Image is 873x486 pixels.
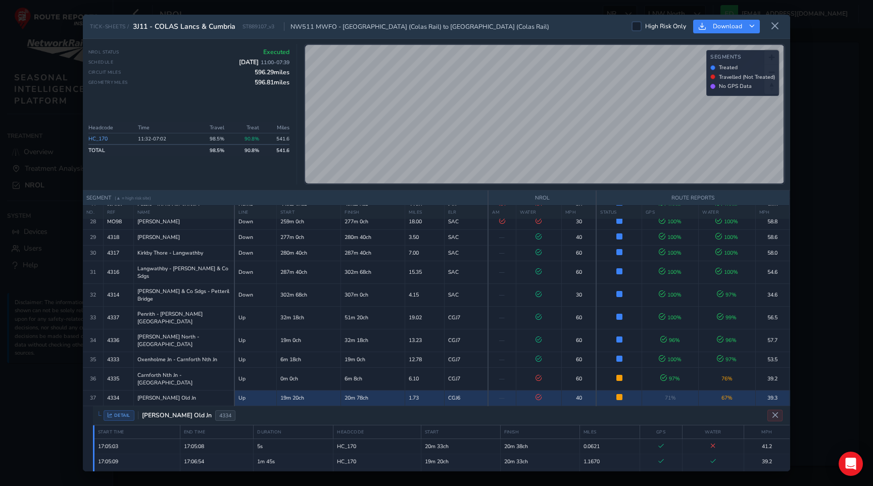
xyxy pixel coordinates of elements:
td: 541.6 [262,144,289,156]
td: 7.00 [405,245,444,261]
th: FINISH [500,425,579,439]
span: Kirkby Thore - Langwathby [137,249,203,257]
th: Headcode [88,122,135,133]
span: 96 % [660,336,680,344]
td: 32m 18ch [276,306,341,329]
span: No GPS Data [719,82,752,90]
span: 11:00 - 07:39 [261,59,289,66]
span: 596.81 miles [255,78,289,86]
th: START [276,205,341,219]
td: Up [234,306,276,329]
th: STATUS [596,205,642,219]
td: 90.8 % [227,144,262,156]
td: 4.15 [405,283,444,306]
span: — [499,336,505,344]
th: Time [135,122,192,133]
th: AM [488,205,516,219]
span: 76 % [721,375,733,382]
th: MILES [579,425,640,439]
th: START TIME [94,425,180,439]
td: CGJ6 [444,390,488,406]
td: 6.10 [405,367,444,390]
span: 100 % [659,291,682,299]
td: 302m 68ch [276,283,341,306]
td: Down [234,261,276,283]
span: 100 % [659,233,682,241]
td: 20m 78ch [341,390,405,406]
span: 100 % [715,268,738,276]
div: Open Intercom Messenger [839,452,863,476]
span: [PERSON_NAME] & Co Sdgs - Petteril Bridge [137,287,231,303]
td: 39.3 [755,390,790,406]
td: 307m 0ch [341,283,405,306]
td: 41.2 [744,439,790,454]
th: SEGMENT [83,190,488,206]
span: — [499,375,505,382]
span: [DATE] [239,58,289,66]
th: MPH [755,205,790,219]
td: Down [234,214,276,229]
td: 20m 33ch [421,439,500,454]
td: 19m 0ch [341,352,405,367]
td: 30 [561,214,596,229]
th: MPH [744,425,790,439]
td: 40 [561,390,596,406]
td: 6m 18ch [276,352,341,367]
td: Up [234,352,276,367]
td: 19.02 [405,306,444,329]
td: 58.8 [755,214,790,229]
span: Treated [719,64,738,71]
td: 98.5 % [192,133,227,144]
span: Penrith - [PERSON_NAME][GEOGRAPHIC_DATA] [137,310,231,325]
td: Up [234,390,276,406]
span: 71 % [665,394,676,402]
td: 32m 18ch [341,329,405,352]
td: 58.0 [755,245,790,261]
td: 34.6 [755,283,790,306]
th: MILES [405,205,444,219]
td: 51m 20ch [341,306,405,329]
span: 100 % [715,218,738,225]
td: SAC [444,229,488,245]
th: WATER [682,425,744,439]
span: — [499,249,505,257]
td: 60 [561,329,596,352]
th: Travel [192,122,227,133]
td: SAC [444,245,488,261]
span: [PERSON_NAME] Old Jn [137,394,196,402]
td: 287m 40ch [341,245,405,261]
span: 99 % [717,314,737,321]
td: 280m 40ch [276,245,341,261]
td: 53.5 [755,352,790,367]
span: 96 % [717,336,737,344]
th: DURATION [254,425,333,439]
span: — [499,314,505,321]
th: START [421,425,500,439]
span: [PERSON_NAME] North - [GEOGRAPHIC_DATA] [137,333,231,348]
th: NAME [133,205,234,219]
span: 596.29 miles [255,68,289,76]
td: 11:32-07:02 [135,133,192,144]
td: SAC [444,214,488,229]
span: Vehicle: 170 [337,443,356,450]
span: [PERSON_NAME] [137,218,180,225]
th: ELR [444,205,488,219]
td: 1.73 [405,390,444,406]
span: Travelled (Not Treated) [719,73,775,81]
canvas: Map [305,45,784,183]
span: 97 % [660,375,680,382]
span: Oxenholme Jn - Carnforth Nth Jn [137,356,217,363]
th: WATER [699,205,755,219]
span: — [499,356,505,363]
td: 54.6 [755,261,790,283]
th: HEADCODE [333,425,421,439]
td: 5s [254,439,333,454]
td: 287m 40ch [276,261,341,283]
th: WATER [516,205,561,219]
th: NROL [488,190,596,206]
td: CGJ7 [444,352,488,367]
td: Down [234,283,276,306]
span: 100 % [715,233,738,241]
span: 100 % [659,249,682,257]
td: 0m 0ch [276,367,341,390]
